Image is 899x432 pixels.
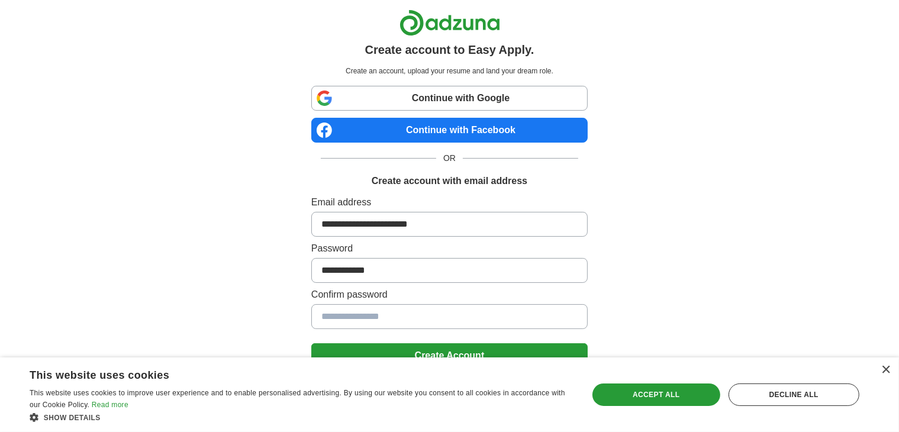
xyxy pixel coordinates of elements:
a: Continue with Google [311,86,588,111]
h1: Create account with email address [372,174,527,188]
button: Create Account [311,343,588,368]
div: This website uses cookies [30,365,542,382]
div: Show details [30,411,572,423]
div: Accept all [592,383,720,406]
label: Email address [311,195,588,209]
h1: Create account to Easy Apply. [365,41,534,59]
label: Confirm password [311,288,588,302]
span: Show details [44,414,101,422]
label: Password [311,241,588,256]
a: Read more, opens a new window [92,401,128,409]
p: Create an account, upload your resume and land your dream role. [314,66,585,76]
img: Adzuna logo [399,9,500,36]
a: Continue with Facebook [311,118,588,143]
span: OR [436,152,463,165]
div: Close [881,366,890,375]
span: This website uses cookies to improve user experience and to enable personalised advertising. By u... [30,389,565,409]
div: Decline all [729,383,859,406]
